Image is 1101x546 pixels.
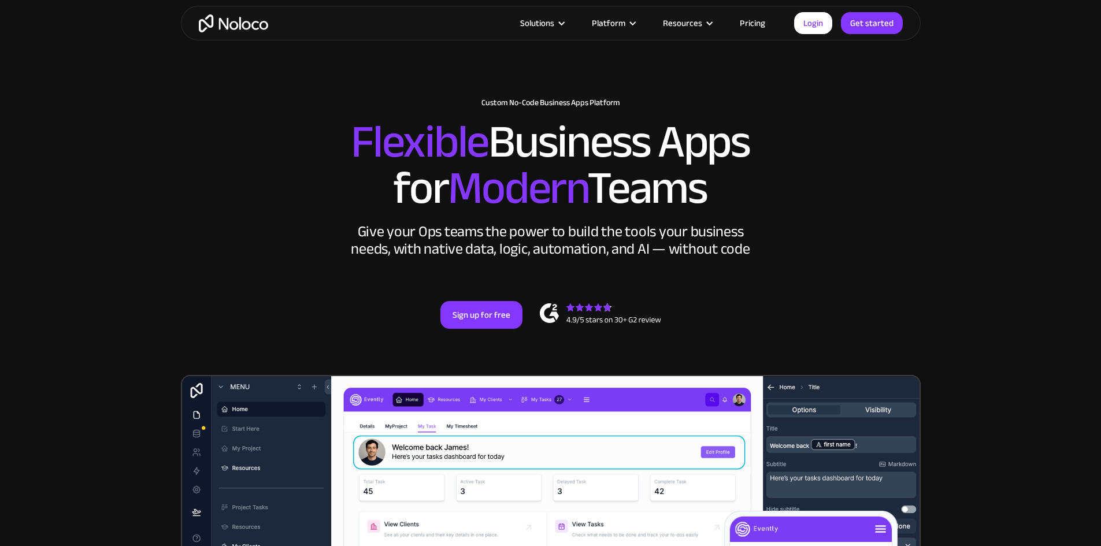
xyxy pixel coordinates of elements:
[349,223,753,258] div: Give your Ops teams the power to build the tools your business needs, with native data, logic, au...
[199,14,268,32] a: home
[577,16,648,31] div: Platform
[520,16,554,31] div: Solutions
[351,99,488,185] span: Flexible
[592,16,625,31] div: Platform
[663,16,702,31] div: Resources
[506,16,577,31] div: Solutions
[841,12,903,34] a: Get started
[192,98,909,107] h1: Custom No-Code Business Apps Platform
[648,16,725,31] div: Resources
[448,145,587,231] span: Modern
[192,119,909,211] h2: Business Apps for Teams
[440,301,522,329] a: Sign up for free
[725,16,780,31] a: Pricing
[794,12,832,34] a: Login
